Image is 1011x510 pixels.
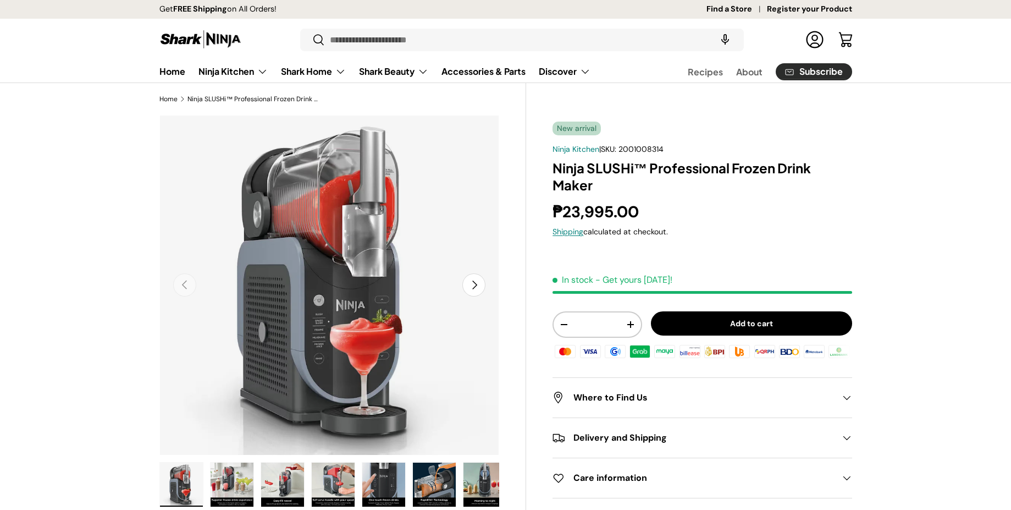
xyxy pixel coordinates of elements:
[553,431,834,445] h2: Delivery and Shipping
[173,4,227,14] strong: FREE Shipping
[211,463,253,507] img: Ninja SLUSHi™ Professional Frozen Drink Maker
[413,463,456,507] img: Ninja SLUSHi™ Professional Frozen Drink Maker
[553,226,852,238] div: calculated at checkout.
[539,61,590,83] a: Discover
[599,144,664,154] span: |
[441,61,526,82] a: Accessories & Parts
[595,274,672,286] p: - Get yours [DATE]!
[352,61,435,83] summary: Shark Beauty
[752,343,776,360] img: qrph
[553,201,642,222] strong: ₱23,995.00
[160,463,203,507] img: Ninja SLUSHi™ Professional Frozen Drink Maker
[767,3,852,15] a: Register your Product
[553,418,852,458] summary: Delivery and Shipping
[281,61,346,83] a: Shark Home
[603,343,627,360] img: gcash
[553,343,577,360] img: master
[159,61,185,82] a: Home
[703,343,727,360] img: bpi
[799,67,843,76] span: Subscribe
[706,3,767,15] a: Find a Store
[708,28,743,52] speech-search-button: Search by voice
[192,61,274,83] summary: Ninja Kitchen
[628,343,652,360] img: grabpay
[261,463,304,507] img: Ninja SLUSHi™ Professional Frozen Drink Maker
[653,343,677,360] img: maya
[553,160,852,194] h1: Ninja SLUSHi™ Professional Frozen Drink Maker
[553,471,834,485] h2: Care information
[159,96,178,102] a: Home
[159,3,277,15] p: Get on All Orders!
[553,227,583,237] a: Shipping
[159,61,590,83] nav: Primary
[463,463,506,507] img: Ninja SLUSHi™ Professional Frozen Drink Maker
[736,61,763,83] a: About
[159,94,527,104] nav: Breadcrumbs
[187,96,319,102] a: Ninja SLUSHi™ Professional Frozen Drink Maker
[553,391,834,404] h2: Where to Find Us
[802,343,826,360] img: metrobank
[553,144,599,154] a: Ninja Kitchen
[776,63,852,80] a: Subscribe
[601,144,616,154] span: SKU:
[688,61,723,83] a: Recipes
[553,274,593,286] span: In stock
[618,144,664,154] span: 2001008314
[678,343,702,360] img: billease
[553,122,601,135] span: New arrival
[362,463,405,507] img: Ninja SLUSHi™ Professional Frozen Drink Maker
[532,61,597,83] summary: Discover
[359,61,428,83] a: Shark Beauty
[312,463,355,507] img: Ninja SLUSHi™ Professional Frozen Drink Maker
[553,378,852,418] summary: Where to Find Us
[777,343,802,360] img: bdo
[553,458,852,498] summary: Care information
[827,343,851,360] img: landbank
[727,343,752,360] img: ubp
[661,61,852,83] nav: Secondary
[159,29,242,50] img: Shark Ninja Philippines
[651,311,852,336] button: Add to cart
[578,343,602,360] img: visa
[274,61,352,83] summary: Shark Home
[198,61,268,83] a: Ninja Kitchen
